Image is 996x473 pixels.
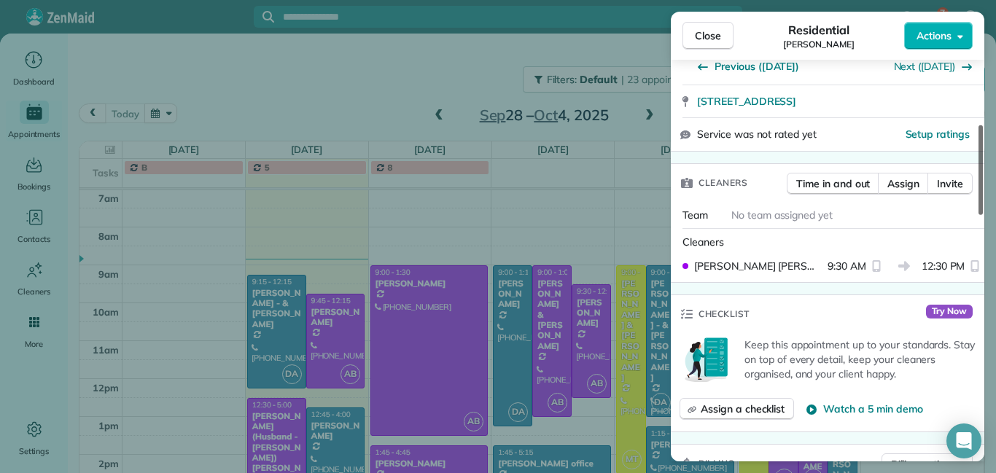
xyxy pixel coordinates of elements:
[906,127,970,141] button: Setup ratings
[891,457,956,472] span: Billing actions
[878,173,929,195] button: Assign
[828,259,866,273] span: 9:30 AM
[682,208,708,222] span: Team
[697,94,976,109] a: [STREET_ADDRESS]
[695,28,721,43] span: Close
[937,176,963,191] span: Invite
[796,176,870,191] span: Time in and out
[697,127,817,142] span: Service was not rated yet
[682,22,734,50] button: Close
[699,456,735,471] span: Billing
[946,423,981,458] div: Open Intercom Messenger
[682,235,724,249] span: Cleaners
[701,402,785,416] span: Assign a checklist
[744,337,976,381] p: Keep this appointment up to your standards. Stay on top of every detail, keep your cleaners organ...
[887,176,919,191] span: Assign
[699,307,750,321] span: Checklist
[694,259,822,273] span: [PERSON_NAME] [PERSON_NAME]
[731,208,833,222] span: No team assigned yet
[699,176,747,190] span: Cleaners
[697,94,796,109] span: [STREET_ADDRESS]
[697,59,799,74] button: Previous ([DATE])
[917,28,952,43] span: Actions
[906,128,970,141] span: Setup ratings
[806,402,922,416] button: Watch a 5 min demo
[926,305,973,319] span: Try Now
[787,173,879,195] button: Time in and out
[922,259,965,273] span: 12:30 PM
[783,39,855,50] span: [PERSON_NAME]
[894,60,956,73] a: Next ([DATE])
[680,398,794,420] button: Assign a checklist
[715,59,799,74] span: Previous ([DATE])
[788,21,850,39] span: Residential
[894,59,973,74] button: Next ([DATE])
[927,173,973,195] button: Invite
[823,402,922,416] span: Watch a 5 min demo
